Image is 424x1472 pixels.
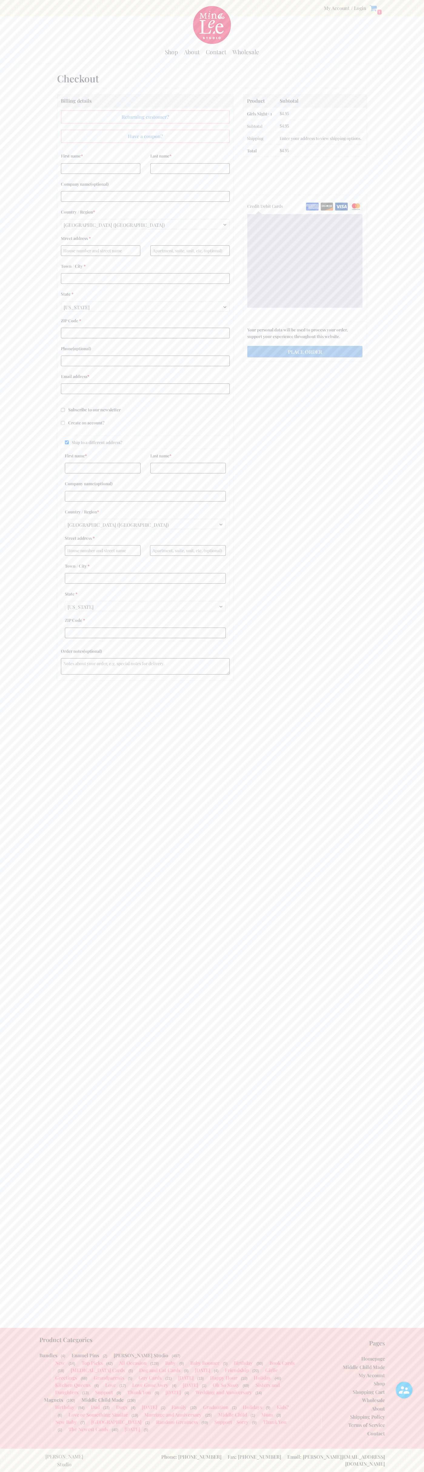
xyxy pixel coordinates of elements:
span: (10) [240,1376,248,1381]
input: Subscribe to our newsletter [61,408,65,412]
a: Girlie Greetings [55,1367,278,1381]
div: Secondary Menu [324,5,366,11]
a: Enamel Pins [72,1352,99,1358]
span: (9) [252,1420,257,1425]
a: Dogs [116,1404,127,1410]
span: (14) [68,1361,75,1366]
img: Visa [335,203,348,211]
a: 1 [369,4,382,12]
strong: × 1 [267,111,272,116]
h1: Checkout [57,72,367,85]
bdi: 4.95 [280,111,289,116]
span: Wisconsin [61,302,229,313]
a: Graduation [203,1404,229,1410]
a: Dad [91,1404,100,1410]
span: (10) [189,1405,197,1411]
a: Wholesale [232,48,259,56]
span: (7) [80,1420,85,1425]
a: Love Gone Awry [132,1382,168,1388]
a: Love [105,1382,116,1388]
p: Pages [309,1340,385,1346]
span: (190) [66,1398,76,1403]
span: Country / Region [61,219,230,229]
span: (66) [80,1376,88,1381]
a: My Account / Login [324,5,366,11]
a: Birthday [234,1360,253,1366]
span: (1) [160,1405,166,1411]
label: Town / City [61,262,230,270]
div: Primary Menu [165,45,259,59]
a: [GEOGRAPHIC_DATA] [91,1419,142,1425]
label: Company name [61,180,230,188]
span: (69) [201,1420,209,1425]
a: Holiday [254,1374,271,1381]
a: [MEDICAL_DATA] Cards [71,1367,125,1373]
span: (9) [116,1390,122,1396]
a: Middle Child Made [343,1364,385,1370]
th: Total [243,144,276,157]
span: Create an account? [68,420,105,425]
span: Subscribe to our newsletter [68,407,121,413]
span: (40) [111,1427,119,1433]
a: [DATE] [178,1374,194,1381]
a: Friendship [225,1367,249,1373]
img: Discover [320,203,333,211]
bdi: 4.95 [280,124,289,128]
a: Wedding and Anniversary [195,1389,252,1395]
span: (17) [119,1383,126,1388]
label: Phone [61,344,230,353]
label: Street address [65,534,141,542]
span: (2) [102,1353,108,1359]
span: (1) [232,1405,237,1411]
span: Ship to a different address? [72,439,122,446]
th: Product [243,94,276,108]
a: Baby Boomer [190,1360,219,1366]
span: (236) [127,1398,136,1403]
iframe: reCAPTCHA [243,164,335,188]
a: Shipping Policy [350,1414,385,1420]
a: Wholesale [362,1397,385,1403]
span: $ [280,148,282,153]
label: Last name [150,452,226,460]
label: State [65,590,226,598]
span: Wisconsin [65,601,225,612]
span: (8) [183,1368,189,1374]
a: Thank You [263,1419,287,1425]
a: My Account [359,1372,385,1378]
span: (42) [106,1361,113,1366]
a: [DATE] [142,1404,157,1410]
a: Middle Child [218,1411,247,1418]
span: $ [280,124,282,128]
label: Order notes [61,647,230,655]
img: Mastercard [349,203,362,211]
span: (19) [131,1413,139,1418]
span: (4) [171,1383,177,1388]
a: Support / Sorry [214,1419,249,1425]
span: State [61,301,230,312]
span: (optional) [84,648,102,654]
a: Book Cards [269,1360,295,1366]
a: Random Greatness [156,1419,198,1425]
span: (128) [150,1361,159,1366]
p: [PERSON_NAME] Studio [39,1453,89,1468]
a: Bundles [39,1352,57,1358]
span: (5) [127,1376,133,1381]
a: Baby [165,1360,176,1366]
span: (optional) [94,481,112,486]
h3: Billing details [57,94,233,108]
a: Oh So Sassy [213,1382,239,1388]
p: Product Categories [39,1336,296,1343]
label: State [61,290,230,298]
span: (4) [184,1390,190,1396]
p: Phone: [PHONE_NUMBER] Fax: [PHONE_NUMBER] Email: [PERSON_NAME][EMAIL_ADDRESS][DOMAIN_NAME] [130,1454,385,1467]
a: [DATE] [165,1389,181,1395]
span: State [65,601,226,611]
a: Magnets [44,1397,63,1403]
span: (93) [256,1361,263,1366]
a: All Occasion [119,1360,147,1366]
span: (9) [179,1361,185,1366]
input: Apartment, suite, unit, etc. (optional) [150,245,230,256]
span: (1) [57,1427,63,1433]
span: (4) [94,1383,99,1388]
span: (25) [205,1413,212,1418]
